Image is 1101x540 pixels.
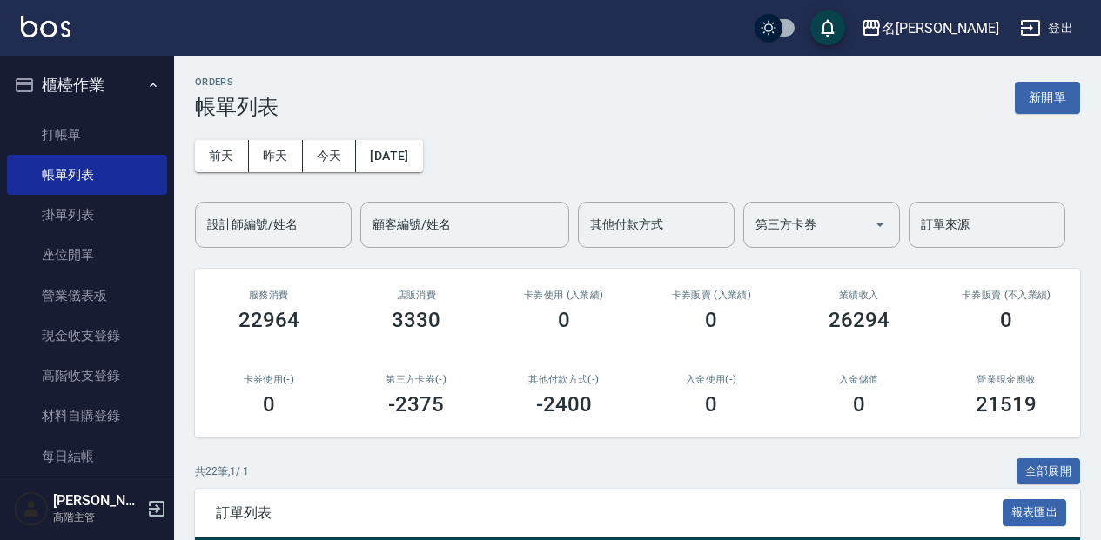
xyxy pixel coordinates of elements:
h3: -2375 [388,392,444,417]
h3: 3330 [392,308,440,332]
button: 全部展開 [1017,458,1081,485]
a: 高階收支登錄 [7,356,167,396]
button: 報表匯出 [1003,499,1067,526]
button: [DATE] [356,140,422,172]
h3: 0 [263,392,275,417]
a: 打帳單 [7,115,167,155]
h2: 卡券使用 (入業績) [511,290,617,301]
a: 座位開單 [7,235,167,275]
h2: 卡券販賣 (不入業績) [954,290,1060,301]
h2: 入金儲值 [806,374,912,385]
h2: 第三方卡券(-) [364,374,470,385]
h2: 卡券販賣 (入業績) [659,290,765,301]
a: 帳單列表 [7,155,167,195]
h3: 21519 [976,392,1037,417]
a: 掛單列表 [7,195,167,235]
h2: 店販消費 [364,290,470,301]
h2: 業績收入 [806,290,912,301]
button: 新開單 [1015,82,1080,114]
button: 名[PERSON_NAME] [854,10,1006,46]
h5: [PERSON_NAME] [53,492,142,510]
a: 現金收支登錄 [7,316,167,356]
h2: 卡券使用(-) [216,374,322,385]
h2: 其他付款方式(-) [511,374,617,385]
h3: 22964 [238,308,299,332]
h3: 0 [705,392,717,417]
a: 營業儀表板 [7,276,167,316]
a: 報表匯出 [1003,503,1067,520]
h2: 入金使用(-) [659,374,765,385]
button: save [810,10,845,45]
img: Logo [21,16,70,37]
span: 訂單列表 [216,504,1003,522]
h3: 0 [705,308,717,332]
a: 材料自購登錄 [7,396,167,436]
h3: 0 [558,308,570,332]
h3: 帳單列表 [195,95,279,119]
h3: 服務消費 [216,290,322,301]
h3: -2400 [536,392,592,417]
div: 名[PERSON_NAME] [882,17,999,39]
h3: 0 [853,392,865,417]
a: 每日結帳 [7,437,167,477]
h3: 26294 [829,308,890,332]
h2: 營業現金應收 [954,374,1060,385]
h3: 0 [1000,308,1012,332]
button: 櫃檯作業 [7,63,167,108]
a: 新開單 [1015,89,1080,105]
button: 登出 [1013,12,1080,44]
img: Person [14,491,49,526]
button: 前天 [195,140,249,172]
p: 高階主管 [53,510,142,525]
button: Open [866,210,894,238]
a: 排班表 [7,477,167,517]
button: 昨天 [249,140,303,172]
h2: ORDERS [195,77,279,88]
button: 今天 [303,140,357,172]
p: 共 22 筆, 1 / 1 [195,463,249,479]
